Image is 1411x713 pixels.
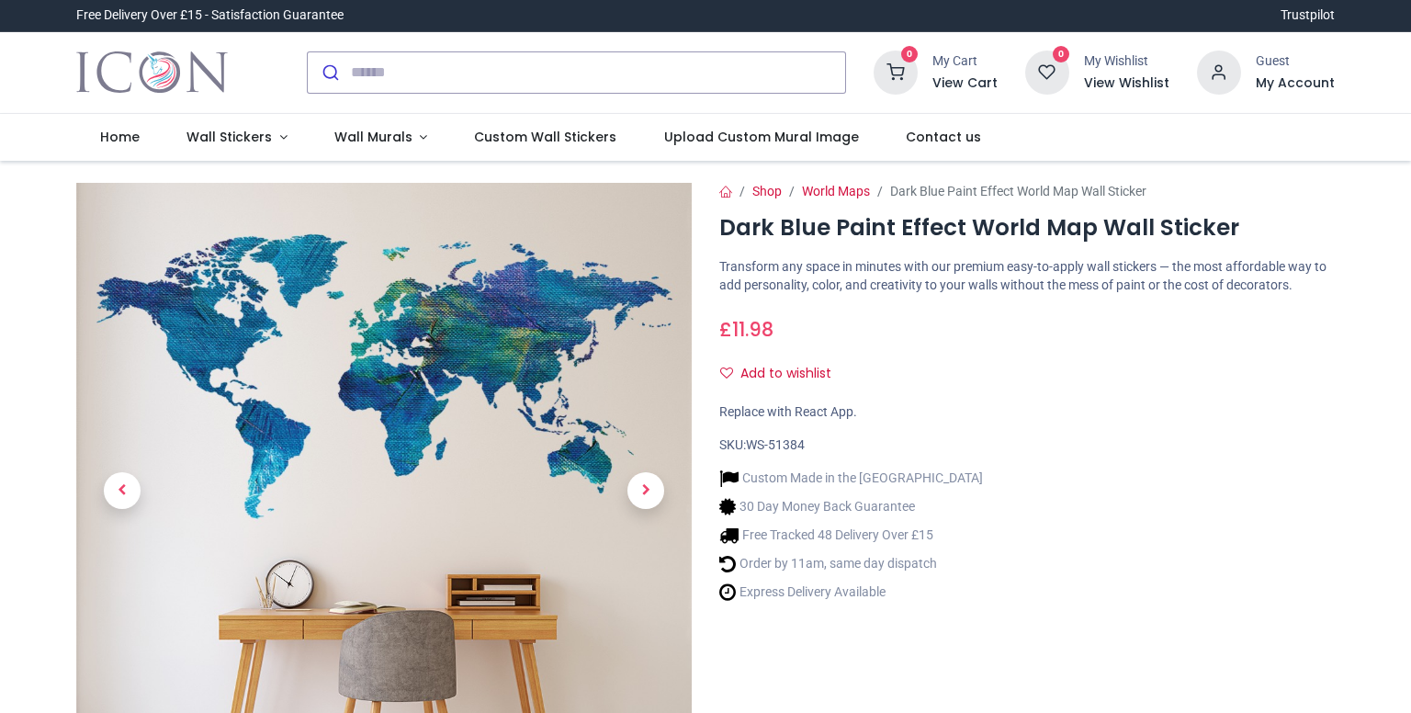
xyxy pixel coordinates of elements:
[719,554,983,573] li: Order by 11am, same day dispatch
[600,276,692,707] a: Next
[732,316,773,343] span: 11.98
[334,128,412,146] span: Wall Murals
[901,46,919,63] sup: 0
[1256,52,1335,71] div: Guest
[474,128,616,146] span: Custom Wall Stickers
[720,367,733,379] i: Add to wishlist
[1084,74,1169,93] a: View Wishlist
[906,128,981,146] span: Contact us
[719,436,1335,455] div: SKU:
[1053,46,1070,63] sup: 0
[76,276,168,707] a: Previous
[1025,63,1069,78] a: 0
[310,114,451,162] a: Wall Murals
[719,497,983,516] li: 30 Day Money Back Guarantee
[163,114,310,162] a: Wall Stickers
[752,184,782,198] a: Shop
[719,403,1335,422] div: Replace with React App.
[664,128,859,146] span: Upload Custom Mural Image
[308,52,351,93] button: Submit
[932,52,998,71] div: My Cart
[76,47,228,98] a: Logo of Icon Wall Stickers
[1084,52,1169,71] div: My Wishlist
[719,258,1335,294] p: Transform any space in minutes with our premium easy-to-apply wall stickers — the most affordable...
[719,358,847,390] button: Add to wishlistAdd to wishlist
[76,6,344,25] div: Free Delivery Over £15 - Satisfaction Guarantee
[719,212,1335,243] h1: Dark Blue Paint Effect World Map Wall Sticker
[932,74,998,93] a: View Cart
[719,469,983,488] li: Custom Made in the [GEOGRAPHIC_DATA]
[76,47,228,98] img: Icon Wall Stickers
[627,472,664,509] span: Next
[802,184,870,198] a: World Maps
[719,583,983,602] li: Express Delivery Available
[186,128,272,146] span: Wall Stickers
[719,316,773,343] span: £
[1256,74,1335,93] a: My Account
[104,472,141,509] span: Previous
[1281,6,1335,25] a: Trustpilot
[719,526,983,545] li: Free Tracked 48 Delivery Over £15
[874,63,918,78] a: 0
[746,437,805,452] span: WS-51384
[100,128,140,146] span: Home
[890,184,1146,198] span: Dark Blue Paint Effect World Map Wall Sticker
